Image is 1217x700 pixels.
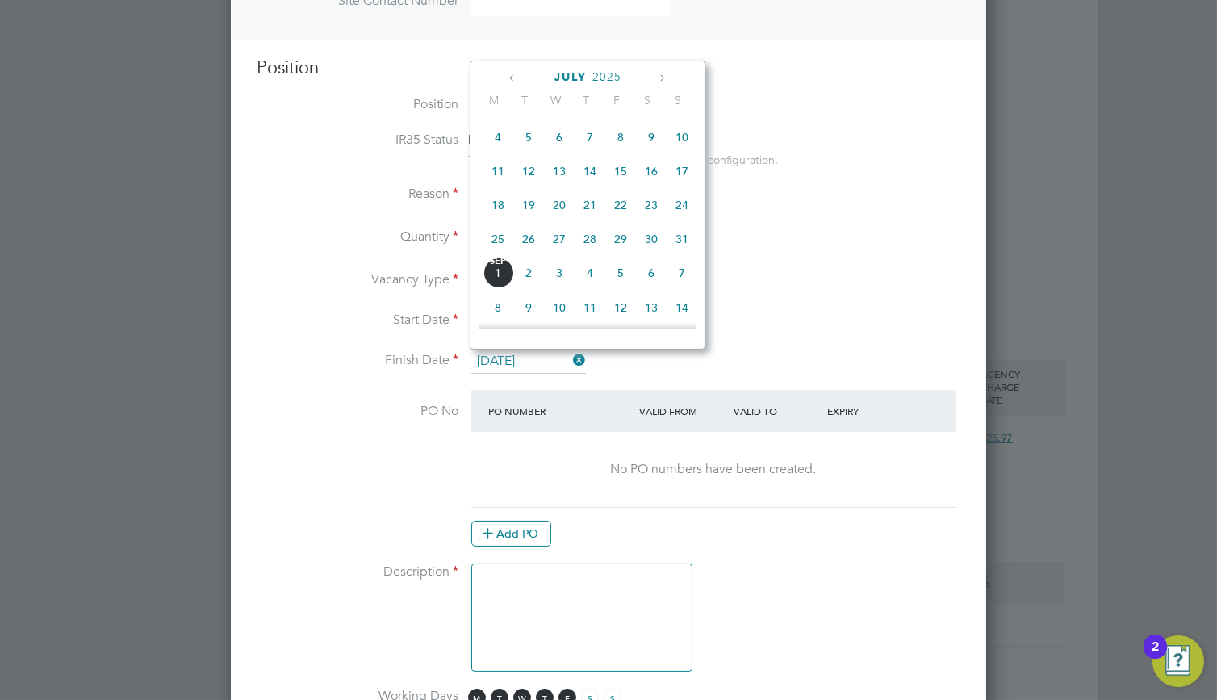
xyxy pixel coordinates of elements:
[483,292,513,323] span: 8
[540,93,571,107] span: W
[513,122,544,153] span: 5
[544,224,575,254] span: 27
[487,461,939,478] div: No PO numbers have been created.
[257,186,458,203] label: Reason
[483,258,513,288] span: 1
[483,224,513,254] span: 25
[575,258,605,288] span: 4
[575,190,605,220] span: 21
[484,396,635,425] div: PO Number
[483,258,513,266] span: Sep
[509,93,540,107] span: T
[663,93,693,107] span: S
[544,190,575,220] span: 20
[554,70,587,84] span: July
[571,93,601,107] span: T
[605,292,636,323] span: 12
[257,96,458,113] label: Position
[471,521,551,547] button: Add PO
[667,258,697,288] span: 7
[257,132,458,149] label: IR35 Status
[513,292,544,323] span: 9
[823,396,918,425] div: Expiry
[601,93,632,107] span: F
[257,564,458,581] label: Description
[605,156,636,187] span: 15
[605,122,636,153] span: 8
[636,156,667,187] span: 16
[544,292,575,323] span: 10
[667,190,697,220] span: 24
[636,224,667,254] span: 30
[471,350,586,374] input: Select one
[667,122,697,153] span: 10
[575,122,605,153] span: 7
[667,292,697,323] span: 14
[605,258,636,288] span: 5
[468,149,778,167] div: This feature can be enabled under this client's configuration.
[483,190,513,220] span: 18
[636,190,667,220] span: 23
[483,122,513,153] span: 4
[632,93,663,107] span: S
[479,93,509,107] span: M
[544,156,575,187] span: 13
[468,132,600,148] span: Disabled for this client.
[513,258,544,288] span: 2
[605,190,636,220] span: 22
[575,292,605,323] span: 11
[575,224,605,254] span: 28
[605,224,636,254] span: 29
[257,403,458,420] label: PO No
[592,70,621,84] span: 2025
[635,396,730,425] div: Valid From
[257,352,458,369] label: Finish Date
[575,156,605,187] span: 14
[513,190,544,220] span: 19
[667,156,697,187] span: 17
[257,271,458,288] label: Vacancy Type
[1152,647,1159,668] div: 2
[667,224,697,254] span: 31
[636,292,667,323] span: 13
[544,258,575,288] span: 3
[513,156,544,187] span: 12
[1152,635,1204,687] button: Open Resource Center, 2 new notifications
[483,156,513,187] span: 11
[513,224,544,254] span: 26
[544,122,575,153] span: 6
[636,122,667,153] span: 9
[636,258,667,288] span: 6
[257,57,960,80] h3: Position
[257,312,458,329] label: Start Date
[257,228,458,245] label: Quantity
[730,396,824,425] div: Valid To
